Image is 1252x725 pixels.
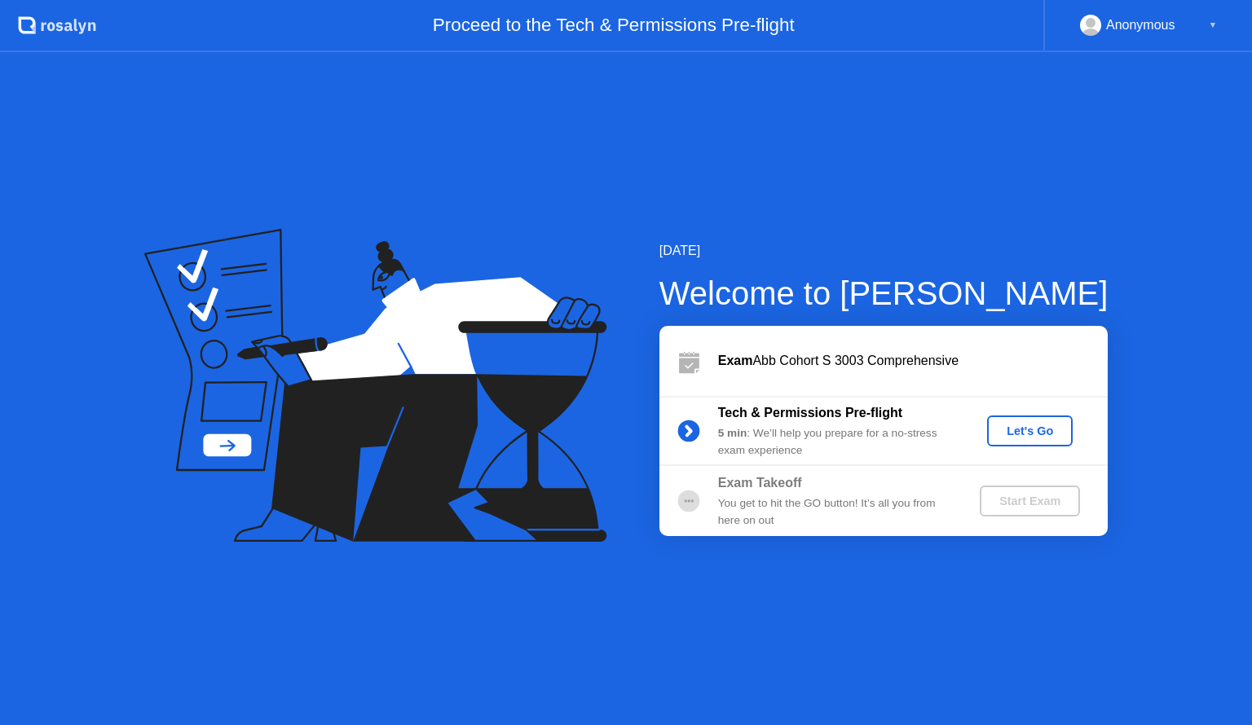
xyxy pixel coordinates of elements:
div: Start Exam [986,494,1073,507]
div: You get to hit the GO button! It’s all you from here on out [718,495,953,529]
button: Start Exam [980,486,1080,516]
div: Anonymous [1106,15,1175,36]
div: Abb Cohort S 3003 Comprehensive [718,351,1108,371]
div: Welcome to [PERSON_NAME] [659,269,1109,318]
div: Let's Go [994,424,1066,437]
b: 5 min [718,427,747,439]
div: [DATE] [659,241,1109,261]
b: Exam Takeoff [718,476,802,490]
b: Exam [718,354,753,367]
div: ▼ [1209,15,1217,36]
button: Let's Go [987,415,1073,446]
b: Tech & Permissions Pre-flight [718,406,902,420]
div: : We’ll help you prepare for a no-stress exam experience [718,425,953,459]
